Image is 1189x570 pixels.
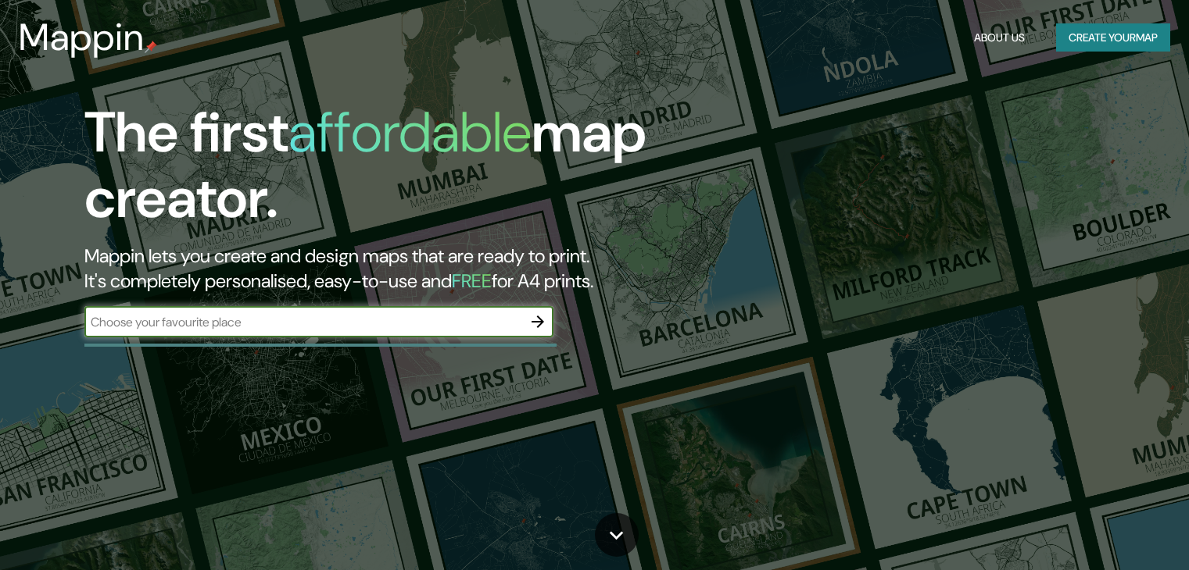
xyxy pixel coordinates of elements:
iframe: Help widget launcher [1050,509,1172,553]
h5: FREE [452,269,492,293]
h2: Mappin lets you create and design maps that are ready to print. It's completely personalised, eas... [84,244,679,294]
input: Choose your favourite place [84,313,522,331]
h3: Mappin [19,16,145,59]
h1: affordable [288,96,532,169]
h1: The first map creator. [84,100,679,244]
img: mappin-pin [145,41,157,53]
button: About Us [968,23,1031,52]
button: Create yourmap [1056,23,1170,52]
